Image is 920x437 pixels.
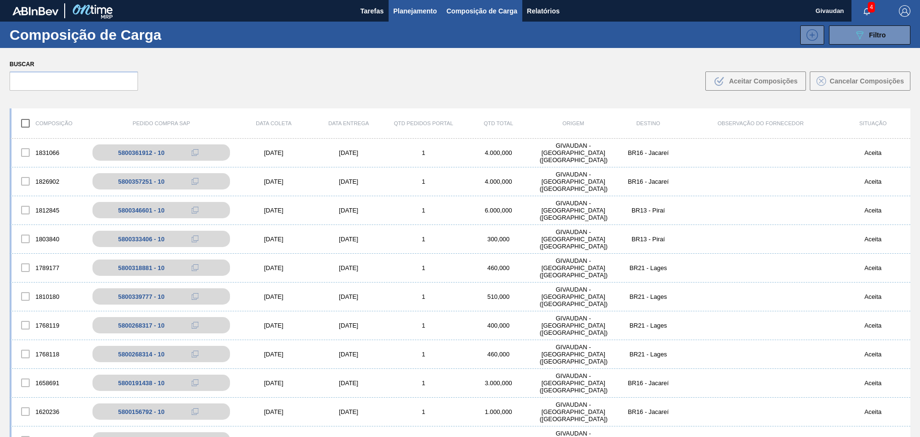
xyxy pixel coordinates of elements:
div: 3.000,000 [461,379,536,387]
div: Aceita [836,351,910,358]
div: Copiar [185,377,205,389]
div: [DATE] [236,149,311,156]
div: Aceita [836,322,910,329]
div: GIVAUDAN - SÃO PAULO (SP) [536,401,610,423]
div: Pedido Compra SAP [86,120,236,126]
div: Aceita [836,236,910,243]
div: 1826902 [11,171,86,191]
div: Copiar [185,233,205,245]
div: [DATE] [311,264,386,272]
div: BR21 - Lages [611,351,686,358]
button: Cancelar Composições [810,71,910,91]
span: Relatórios [527,5,560,17]
div: BR16 - Jacareí [611,379,686,387]
div: 1 [386,351,461,358]
div: Observação do Fornecedor [686,120,836,126]
div: Origem [536,120,610,126]
div: Copiar [185,262,205,273]
div: Copiar [185,147,205,158]
div: [DATE] [311,149,386,156]
div: 1768118 [11,344,86,364]
div: [DATE] [311,293,386,300]
div: GIVAUDAN - SÃO PAULO (SP) [536,286,610,307]
div: 400,000 [461,322,536,329]
div: Data coleta [236,120,311,126]
div: Situação [836,120,910,126]
div: [DATE] [236,408,311,415]
div: [DATE] [311,236,386,243]
div: BR13 - Piraí [611,236,686,243]
div: Aceita [836,149,910,156]
div: [DATE] [236,264,311,272]
label: Buscar [10,58,138,71]
div: 1 [386,379,461,387]
div: Destino [611,120,686,126]
div: Copiar [185,176,205,187]
div: BR13 - Piraí [611,207,686,214]
div: 1803840 [11,229,86,249]
h1: Composição de Carga [10,29,168,40]
div: [DATE] [311,408,386,415]
span: Planejamento [393,5,437,17]
div: GIVAUDAN - SÃO PAULO (SP) [536,257,610,279]
div: Aceita [836,207,910,214]
button: Aceitar Composições [705,71,806,91]
div: Qtd Total [461,120,536,126]
div: 460,000 [461,351,536,358]
span: Cancelar Composições [830,77,904,85]
div: Data entrega [311,120,386,126]
div: [DATE] [311,178,386,185]
div: 1 [386,322,461,329]
div: Copiar [185,348,205,360]
div: GIVAUDAN - SÃO PAULO (SP) [536,171,610,192]
div: 5800268314 - 10 [118,351,165,358]
div: 1768119 [11,315,86,335]
div: GIVAUDAN - SÃO PAULO (SP) [536,343,610,365]
div: 1 [386,293,461,300]
div: [DATE] [236,207,311,214]
div: 1 [386,178,461,185]
div: GIVAUDAN - SÃO PAULO (SP) [536,200,610,221]
div: Copiar [185,319,205,331]
div: 5800357251 - 10 [118,178,165,185]
div: 5800333406 - 10 [118,236,165,243]
div: 1 [386,207,461,214]
div: 1 [386,236,461,243]
div: Qtd Pedidos Portal [386,120,461,126]
div: 1789177 [11,258,86,278]
div: 1 [386,264,461,272]
div: Nova Composição [795,25,824,45]
div: BR21 - Lages [611,293,686,300]
div: Copiar [185,406,205,417]
div: BR16 - Jacareí [611,178,686,185]
div: [DATE] [236,178,311,185]
div: Aceita [836,178,910,185]
div: 5800318881 - 10 [118,264,165,272]
div: GIVAUDAN - SÃO PAULO (SP) [536,142,610,164]
div: 5800346601 - 10 [118,207,165,214]
div: 6.000,000 [461,207,536,214]
div: 4.000,000 [461,178,536,185]
div: 510,000 [461,293,536,300]
div: 460,000 [461,264,536,272]
div: 5800191438 - 10 [118,379,165,387]
div: BR21 - Lages [611,322,686,329]
div: 1 [386,149,461,156]
div: 4.000,000 [461,149,536,156]
div: 1831066 [11,142,86,163]
div: [DATE] [236,322,311,329]
div: Aceita [836,408,910,415]
div: Aceita [836,264,910,272]
div: 5800156792 - 10 [118,408,165,415]
img: Logout [899,5,910,17]
span: Filtro [869,31,886,39]
span: Tarefas [360,5,384,17]
button: Notificações [851,4,882,18]
div: 300,000 [461,236,536,243]
div: BR16 - Jacareí [611,149,686,156]
div: [DATE] [236,351,311,358]
div: GIVAUDAN - SÃO PAULO (SP) [536,228,610,250]
div: GIVAUDAN - SÃO PAULO (SP) [536,372,610,394]
div: Copiar [185,291,205,302]
img: TNhmsLtSVTkK8tSr43FrP2fwEKptu5GPRR3wAAAABJRU5ErkJggg== [12,7,58,15]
